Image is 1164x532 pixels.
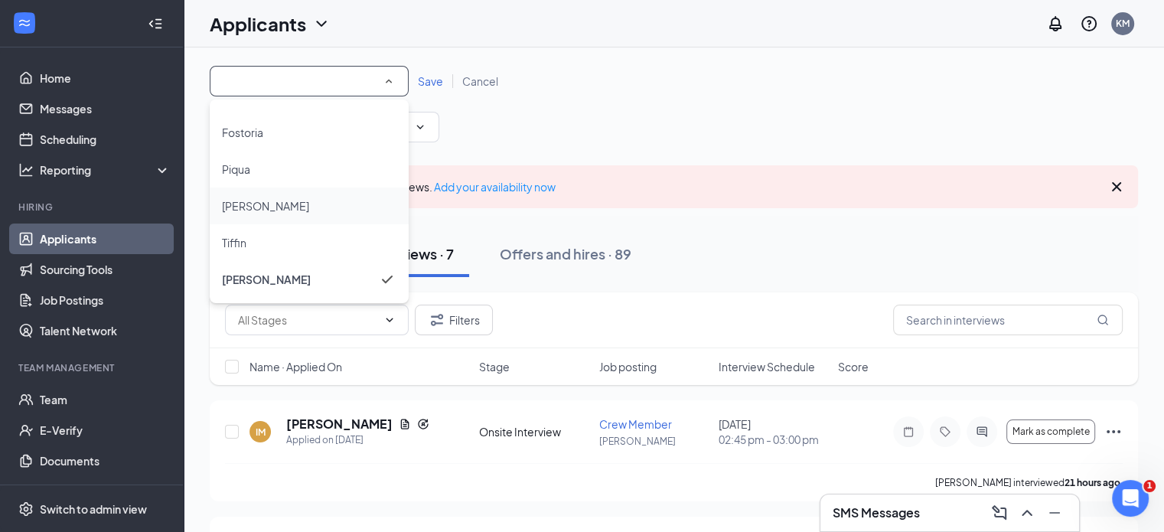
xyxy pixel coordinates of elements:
button: Filter Filters [415,305,493,335]
span: Mark as complete [1012,426,1089,437]
svg: Filter [428,311,446,329]
div: Onsite Interview [479,424,589,439]
svg: Analysis [18,162,34,178]
li: Troy [210,261,409,298]
a: Documents [40,446,171,476]
svg: ChevronUp [1018,504,1036,522]
svg: Note [899,426,918,438]
span: Cancel [462,74,498,88]
svg: Settings [18,501,34,517]
p: [PERSON_NAME] interviewed . [935,476,1123,489]
span: Piqua [222,162,250,176]
div: KM [1116,17,1130,30]
span: Score [838,359,869,374]
svg: Document [399,418,411,430]
a: Surveys [40,476,171,507]
svg: SmallChevronUp [382,74,396,88]
a: Applicants [40,224,171,254]
a: Job Postings [40,285,171,315]
span: Name · Applied On [249,359,342,374]
a: Messages [40,93,171,124]
h5: [PERSON_NAME] [286,416,393,432]
svg: WorkstreamLogo [17,15,32,31]
div: Hiring [18,201,168,214]
svg: Cross [1107,178,1126,196]
span: Interview Schedule [719,359,815,374]
span: Tiffin [222,236,246,250]
a: Home [40,63,171,93]
b: 21 hours ago [1065,477,1120,488]
div: Offers and hires · 89 [500,244,631,263]
div: [DATE] [719,416,829,447]
button: ChevronUp [1015,501,1039,525]
h1: Applicants [210,11,306,37]
svg: Tag [936,426,954,438]
span: Sidney [222,199,309,213]
button: Minimize [1042,501,1067,525]
input: Search in interviews [893,305,1123,335]
li: Piqua [210,151,409,188]
button: ComposeMessage [987,501,1012,525]
div: Team Management [18,361,168,374]
a: Team [40,384,171,415]
svg: Ellipses [1104,423,1123,441]
svg: ActiveChat [973,426,991,438]
svg: Minimize [1045,504,1064,522]
a: Add your availability now [434,180,556,194]
svg: ChevronDown [383,314,396,326]
li: Fostoria [210,114,409,151]
span: Save [418,74,443,88]
svg: Collapse [148,16,163,31]
button: Mark as complete [1006,419,1095,444]
svg: QuestionInfo [1080,15,1098,33]
a: Talent Network [40,315,171,346]
div: IM [256,426,266,439]
span: Troy [222,273,311,286]
li: Sidney [210,188,409,224]
svg: ComposeMessage [990,504,1009,522]
svg: ChevronDown [414,121,426,133]
div: Interviews · 7 [368,244,454,263]
div: Applied on [DATE] [286,432,429,448]
a: Scheduling [40,124,171,155]
div: Reporting [40,162,171,178]
p: [PERSON_NAME] [599,435,709,448]
span: 1 [1143,480,1156,492]
svg: Notifications [1046,15,1065,33]
svg: Checkmark [378,270,396,289]
h3: SMS Messages [833,504,920,521]
span: Job posting [599,359,657,374]
span: Fostoria [222,126,263,139]
span: 02:45 pm - 03:00 pm [719,432,829,447]
svg: MagnifyingGlass [1097,314,1109,326]
span: Stage [479,359,510,374]
svg: Reapply [417,418,429,430]
input: All Stages [238,312,377,328]
svg: ChevronDown [312,15,331,33]
div: Switch to admin view [40,501,147,517]
a: Sourcing Tools [40,254,171,285]
li: Tiffin [210,224,409,261]
span: Crew Member [599,417,672,431]
a: E-Verify [40,415,171,446]
iframe: Intercom live chat [1112,480,1149,517]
